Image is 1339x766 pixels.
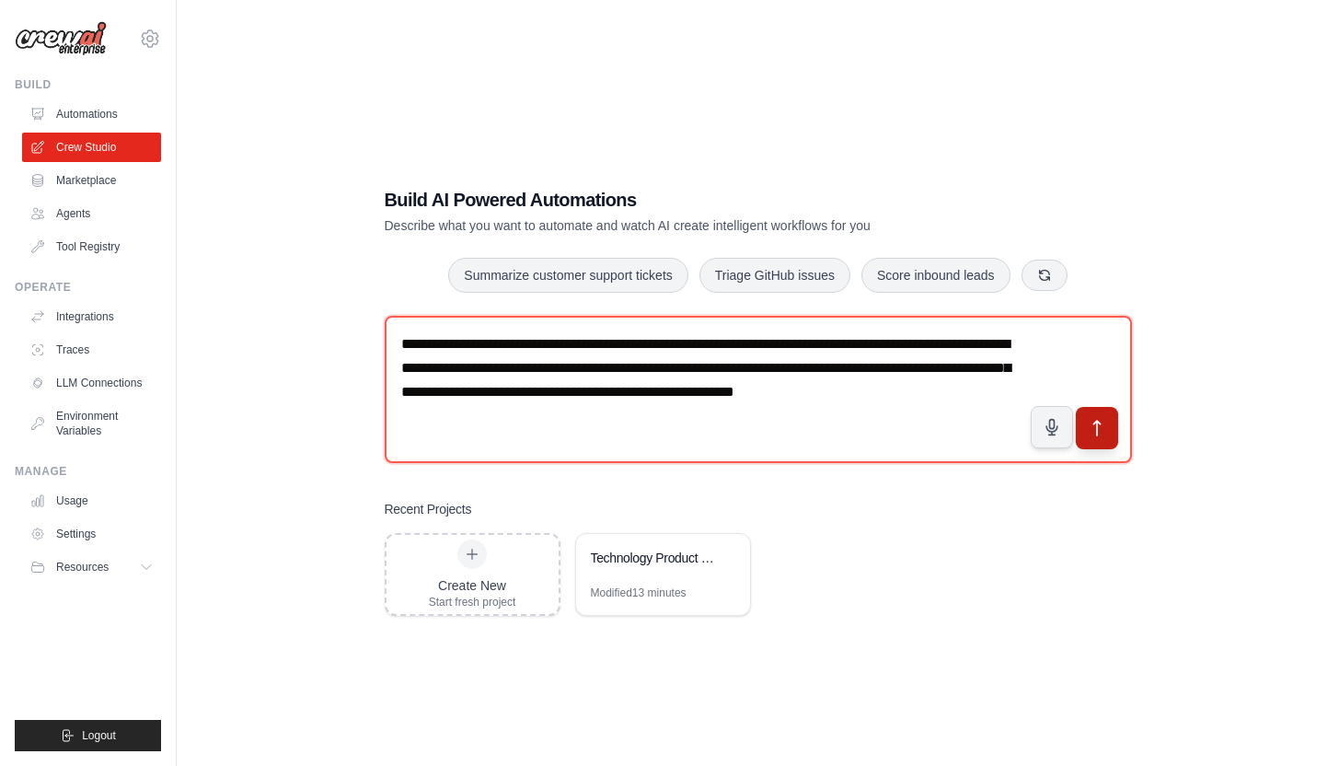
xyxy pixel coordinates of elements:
div: Build [15,77,161,92]
a: Traces [22,335,161,365]
div: Start fresh project [429,595,516,609]
span: Logout [82,728,116,743]
button: Logout [15,720,161,751]
div: Create New [429,576,516,595]
span: Resources [56,560,109,574]
h3: Recent Projects [385,500,472,518]
button: Resources [22,552,161,582]
button: Get new suggestions [1022,260,1068,291]
a: Settings [22,519,161,549]
a: Marketplace [22,166,161,195]
div: Operate [15,280,161,295]
iframe: Chat Widget [1247,678,1339,766]
div: Technology Product Research Automation [591,549,717,567]
a: Agents [22,199,161,228]
a: Crew Studio [22,133,161,162]
a: Tool Registry [22,232,161,261]
a: Integrations [22,302,161,331]
p: Describe what you want to automate and watch AI create intelligent workflows for you [385,216,1003,235]
div: Modified 13 minutes [591,586,687,600]
a: Automations [22,99,161,129]
button: Triage GitHub issues [699,258,850,293]
a: LLM Connections [22,368,161,398]
img: Logo [15,21,107,56]
a: Usage [22,486,161,516]
div: Manage [15,464,161,479]
button: Click to speak your automation idea [1031,406,1073,448]
h1: Build AI Powered Automations [385,187,1003,213]
button: Summarize customer support tickets [448,258,687,293]
button: Score inbound leads [861,258,1010,293]
a: Environment Variables [22,401,161,446]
